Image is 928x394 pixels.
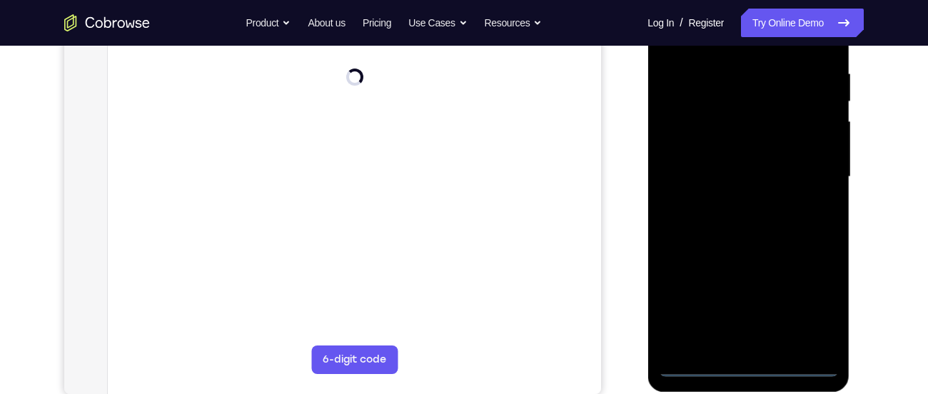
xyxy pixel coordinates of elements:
[680,14,682,31] span: /
[647,9,674,37] a: Log In
[104,106,257,118] span: web@example.com
[741,9,864,37] a: Try Online Demo
[266,106,353,118] div: App
[64,14,150,31] a: Go to the home page
[362,106,399,118] span: +11 more
[689,9,724,37] a: Register
[159,88,196,99] div: Online
[161,92,163,95] div: New devices found.
[280,106,353,118] span: Cobrowse demo
[44,75,537,130] div: Open device details
[503,43,525,66] button: Refresh
[283,47,328,61] label: demo_id
[89,86,153,101] div: Trial Website
[81,47,261,61] input: Filter devices...
[89,106,257,118] div: Email
[308,9,345,37] a: About us
[430,47,455,61] label: Email
[485,9,543,37] button: Resources
[246,9,291,37] button: Product
[363,9,391,37] a: Pricing
[452,89,520,115] a: Connect
[408,9,467,37] button: Use Cases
